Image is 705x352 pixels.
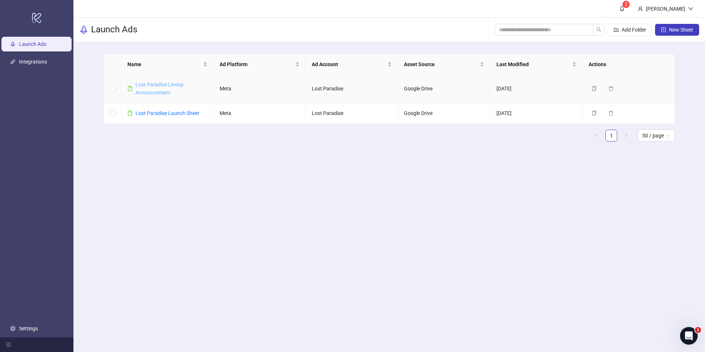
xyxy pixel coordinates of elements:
[398,54,490,75] th: Asset Source
[614,27,619,32] span: folder-add
[592,111,597,116] span: copy
[127,111,133,116] span: file
[642,130,670,141] span: 50 / page
[491,54,583,75] th: Last Modified
[127,86,133,91] span: file
[398,75,490,103] td: Google Drive
[622,27,646,33] span: Add Folder
[592,86,597,91] span: copy
[127,60,202,68] span: Name
[680,327,698,345] iframe: Intercom live chat
[620,130,632,141] li: Next Page
[583,54,675,75] th: Actions
[135,82,184,96] a: Lost Paradise Lineup Announcement
[404,60,478,68] span: Asset Source
[638,130,675,141] div: Page Size
[214,103,306,124] td: Meta
[661,27,666,32] span: plus-square
[688,6,693,11] span: down
[608,111,614,116] span: delete
[491,103,583,124] td: [DATE]
[306,103,398,124] td: Lost Paradise
[491,75,583,103] td: [DATE]
[591,130,603,141] button: left
[608,24,652,36] button: Add Folder
[620,130,632,141] button: right
[496,60,571,68] span: Last Modified
[608,86,614,91] span: delete
[214,54,306,75] th: Ad Platform
[669,27,693,33] span: New Sheet
[591,130,603,141] li: Previous Page
[122,54,214,75] th: Name
[643,5,688,13] div: [PERSON_NAME]
[605,130,617,141] li: 1
[624,133,628,137] span: right
[19,59,47,65] a: Integrations
[214,75,306,103] td: Meta
[312,60,386,68] span: Ad Account
[91,24,137,36] h3: Launch Ads
[306,54,398,75] th: Ad Account
[695,327,701,333] span: 1
[606,130,617,141] a: 1
[6,342,11,347] span: menu-fold
[594,133,599,137] span: left
[398,103,490,124] td: Google Drive
[79,25,88,34] span: rocket
[596,27,601,32] span: search
[638,6,643,11] span: user
[19,41,46,47] a: Launch Ads
[19,326,38,331] a: Settings
[619,6,625,11] span: bell
[622,1,630,8] sup: 2
[625,2,628,7] span: 2
[306,75,398,103] td: Lost Paradise
[655,24,699,36] button: New Sheet
[135,110,199,116] a: Lost Paradise Launch Sheet
[220,60,294,68] span: Ad Platform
